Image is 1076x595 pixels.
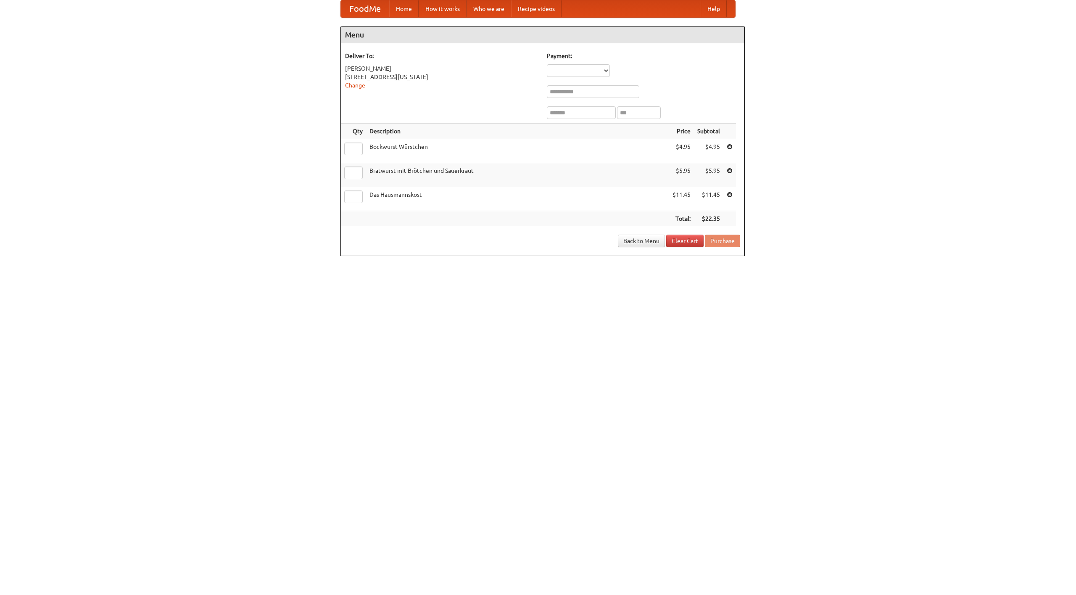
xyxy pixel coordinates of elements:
[694,124,723,139] th: Subtotal
[669,124,694,139] th: Price
[666,235,704,247] a: Clear Cart
[694,163,723,187] td: $5.95
[511,0,562,17] a: Recipe videos
[366,139,669,163] td: Bockwurst Würstchen
[694,211,723,227] th: $22.35
[366,187,669,211] td: Das Hausmannskost
[694,139,723,163] td: $4.95
[345,52,538,60] h5: Deliver To:
[618,235,665,247] a: Back to Menu
[701,0,727,17] a: Help
[341,0,389,17] a: FoodMe
[345,82,365,89] a: Change
[669,211,694,227] th: Total:
[547,52,740,60] h5: Payment:
[366,124,669,139] th: Description
[669,187,694,211] td: $11.45
[389,0,419,17] a: Home
[705,235,740,247] button: Purchase
[694,187,723,211] td: $11.45
[419,0,467,17] a: How it works
[669,163,694,187] td: $5.95
[345,73,538,81] div: [STREET_ADDRESS][US_STATE]
[467,0,511,17] a: Who we are
[341,26,744,43] h4: Menu
[669,139,694,163] td: $4.95
[341,124,366,139] th: Qty
[345,64,538,73] div: [PERSON_NAME]
[366,163,669,187] td: Bratwurst mit Brötchen und Sauerkraut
